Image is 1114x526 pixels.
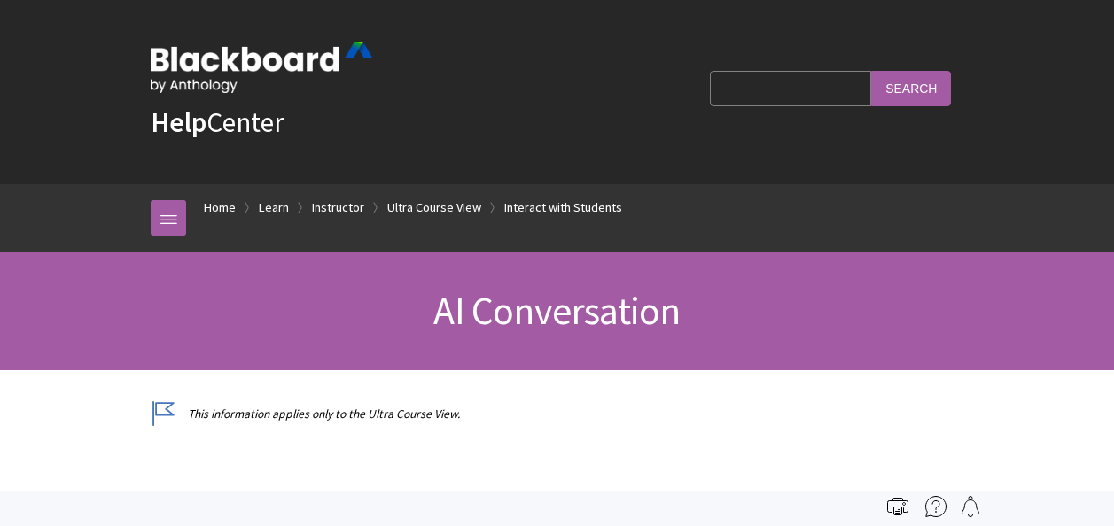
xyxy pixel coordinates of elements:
a: HelpCenter [151,104,284,140]
img: More help [925,496,947,517]
input: Search [871,71,951,105]
img: Print [887,496,908,517]
p: This information applies only to the Ultra Course View. [151,406,963,422]
a: Ultra Course View [387,197,481,219]
a: Learn [259,197,289,219]
a: Instructor [312,197,364,219]
a: Home [204,197,236,219]
img: Follow this page [960,496,981,517]
span: AI Conversation [433,286,680,335]
img: Blackboard by Anthology [151,42,372,93]
a: Interact with Students [504,197,622,219]
strong: Help [151,104,206,140]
